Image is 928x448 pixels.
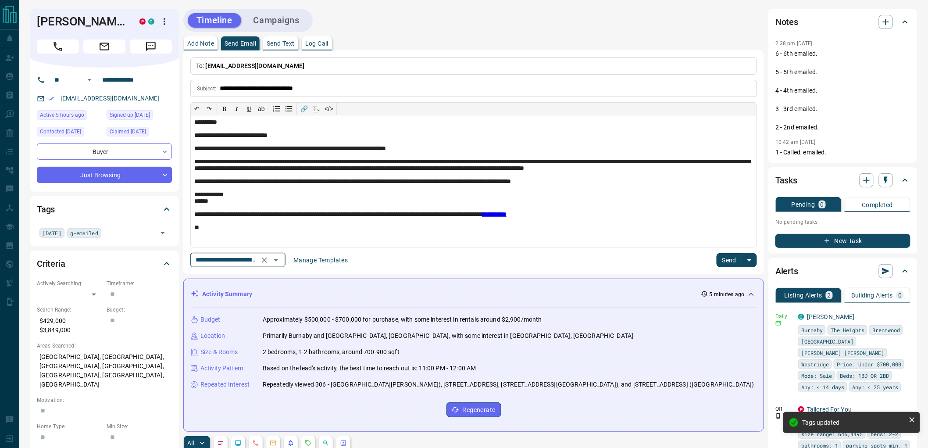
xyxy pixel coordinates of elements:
[717,253,742,267] button: Send
[37,199,172,220] div: Tags
[775,11,910,32] div: Notes
[200,331,225,340] p: Location
[37,253,172,274] div: Criteria
[784,292,822,298] p: Listing Alerts
[40,127,81,136] span: Contacted [DATE]
[775,49,910,132] p: 6 - 6th emailed. 5 - 5th emailed. 4 - 4th emailed. 3 - 3rd emailed. 2 - 2nd emailed.
[775,40,813,47] p: 2:38 pm [DATE]
[37,342,172,350] p: Areas Searched:
[322,440,329,447] svg: Opportunities
[270,254,282,266] button: Open
[247,105,251,112] span: 𝐔
[48,96,54,102] svg: Email Verified
[107,127,172,139] div: Sat Jul 26 2025
[206,62,305,69] span: [EMAIL_ADDRESS][DOMAIN_NAME]
[61,95,160,102] a: [EMAIL_ADDRESS][DOMAIN_NAME]
[187,40,214,47] p: Add Note
[710,290,744,298] p: 5 minutes ago
[807,406,852,413] a: Tailored For You
[37,314,102,337] p: $429,000 - $3,849,000
[801,348,884,357] span: [PERSON_NAME] [PERSON_NAME]
[717,253,757,267] div: split button
[831,326,864,334] span: The Heights
[37,143,172,160] div: Buyer
[775,320,782,326] svg: Email
[37,127,102,139] div: Sat Jul 26 2025
[188,13,241,28] button: Timeline
[190,57,757,75] p: To:
[37,39,79,54] span: Call
[775,215,910,229] p: No pending tasks
[840,371,889,380] span: Beds: 1BD OR 2BD
[801,360,829,369] span: Westridge
[271,103,283,115] button: Numbered list
[798,406,804,412] div: property.ca
[191,103,203,115] button: ↶
[148,18,154,25] div: condos.ca
[37,423,102,430] p: Home Type:
[110,127,146,136] span: Claimed [DATE]
[200,348,238,357] p: Size & Rooms
[798,314,804,320] div: condos.ca
[37,110,102,122] div: Sun Oct 12 2025
[340,440,347,447] svg: Agent Actions
[801,337,853,346] span: [GEOGRAPHIC_DATA]
[263,364,476,373] p: Based on the lead's activity, the best time to reach out is: 11:00 PM - 12:00 AM
[263,331,634,340] p: Primarily Burnaby and [GEOGRAPHIC_DATA], [GEOGRAPHIC_DATA], with some interest in [GEOGRAPHIC_DAT...
[872,326,900,334] span: Brentwood
[775,405,793,413] p: Off
[70,229,98,237] span: g-emailed
[775,234,910,248] button: New Task
[258,254,271,266] button: Clear
[231,103,243,115] button: 𝑰
[851,292,893,298] p: Building Alerts
[775,173,797,187] h2: Tasks
[852,383,898,391] span: Any: < 25 years
[243,103,255,115] button: 𝐔
[801,383,844,391] span: Any: < 14 days
[197,85,216,93] p: Subject:
[898,292,902,298] p: 0
[187,440,194,446] p: All
[107,280,172,287] p: Timeframe:
[801,371,832,380] span: Mode: Sale
[792,201,815,208] p: Pending
[200,364,243,373] p: Activity Pattern
[323,103,335,115] button: </>
[298,103,311,115] button: 🔗
[775,312,793,320] p: Daily
[828,292,831,298] p: 2
[775,413,782,419] svg: Push Notification Only
[288,253,353,267] button: Manage Templates
[775,261,910,282] div: Alerts
[263,380,754,389] p: Repeatedly viewed 306 - [GEOGRAPHIC_DATA][PERSON_NAME]), [STREET_ADDRESS], [STREET_ADDRESS][GEOGR...
[139,18,146,25] div: property.ca
[107,110,172,122] div: Fri Jul 25 2025
[37,257,65,271] h2: Criteria
[37,202,55,216] h2: Tags
[305,440,312,447] svg: Requests
[862,202,893,208] p: Completed
[263,315,542,324] p: Approximately $500,000 - $700,000 for purchase, with some interest in rentals around $2,900/month
[225,40,256,47] p: Send Email
[37,306,102,314] p: Search Range:
[245,13,308,28] button: Campaigns
[446,402,501,417] button: Regenerate
[40,111,84,119] span: Active 5 hours ago
[110,111,150,119] span: Signed up [DATE]
[43,229,61,237] span: [DATE]
[775,148,910,157] p: 1 - Called, emailed.
[202,290,252,299] p: Activity Summary
[203,103,215,115] button: ↷
[258,105,265,112] s: ab
[130,39,172,54] span: Message
[37,167,172,183] div: Just Browsing
[837,360,901,369] span: Price: Under $700,000
[807,313,855,320] a: [PERSON_NAME]
[200,380,250,389] p: Repeated Interest
[217,440,224,447] svg: Notes
[775,264,798,278] h2: Alerts
[267,40,295,47] p: Send Text
[37,396,172,404] p: Motivation:
[803,419,905,426] div: Tags updated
